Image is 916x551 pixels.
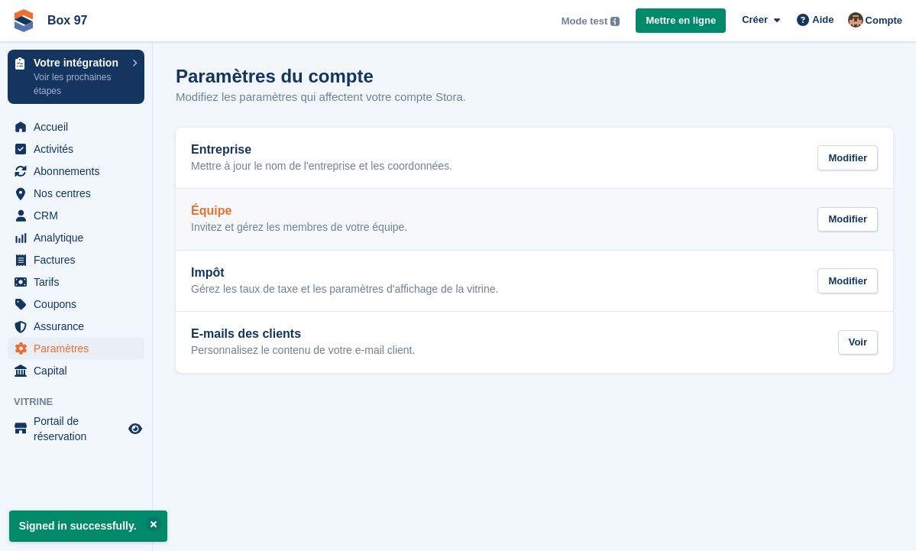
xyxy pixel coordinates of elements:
h2: Entreprise [191,143,452,157]
h2: Impôt [191,266,498,280]
a: menu [8,183,144,204]
a: menu [8,338,144,359]
img: stora-icon-8386f47178a22dfd0bd8f6a31ec36ba5ce8667c1dd55bd0f319d3a0aa187defe.svg [12,9,35,32]
a: Impôt Gérez les taux de taxe et les paramètres d'affichage de la vitrine. Modifier [176,251,893,312]
span: Mode test [562,14,608,29]
span: Assurance [34,316,125,337]
a: menu [8,249,144,271]
a: menu [8,138,144,160]
span: Tarifs [34,271,125,293]
div: Voir [838,330,878,355]
div: Modifier [817,268,878,293]
a: E-mails des clients Personnalisez le contenu de votre e-mail client. Voir [176,312,893,373]
span: Capital [34,360,125,381]
a: Entreprise Mettre à jour le nom de l'entreprise et les coordonnées. Modifier [176,128,893,189]
div: Modifier [817,145,878,170]
span: Portail de réservation [34,413,125,444]
a: Boutique d'aperçu [126,420,144,438]
a: Votre intégration Voir les prochaines étapes [8,50,144,104]
img: icon-info-grey-7440780725fd019a000dd9b08b2336e03edf1995a4989e88bcd33f0948082b44.svg [610,17,620,26]
span: Créer [742,12,768,28]
a: Box 97 [41,8,93,33]
a: menu [8,360,144,381]
a: menu [8,293,144,315]
img: Kévin CHAUVET [848,12,863,28]
a: menu [8,316,144,337]
span: Factures [34,249,125,271]
span: Mettre en ligne [646,13,716,28]
p: Gérez les taux de taxe et les paramètres d'affichage de la vitrine. [191,283,498,297]
p: Mettre à jour le nom de l'entreprise et les coordonnées. [191,160,452,173]
a: menu [8,227,144,248]
p: Signed in successfully. [9,510,167,542]
a: menu [8,271,144,293]
a: menu [8,116,144,138]
h2: E-mails des clients [191,327,415,341]
p: Invitez et gérez les membres de votre équipe. [191,221,407,235]
p: Votre intégration [34,57,125,68]
span: Accueil [34,116,125,138]
span: Activités [34,138,125,160]
span: Nos centres [34,183,125,204]
span: CRM [34,205,125,226]
a: Mettre en ligne [636,8,726,34]
a: menu [8,413,144,444]
a: menu [8,205,144,226]
span: Aide [812,12,833,28]
span: Vitrine [14,394,152,410]
span: Analytique [34,227,125,248]
a: Équipe Invitez et gérez les membres de votre équipe. Modifier [176,189,893,250]
div: Modifier [817,207,878,232]
a: menu [8,160,144,182]
span: Paramètres [34,338,125,359]
p: Personnalisez le contenu de votre e-mail client. [191,344,415,358]
span: Coupons [34,293,125,315]
span: Compte [866,13,902,28]
p: Voir les prochaines étapes [34,70,125,98]
span: Abonnements [34,160,125,182]
h1: Paramètres du compte [176,66,374,86]
h2: Équipe [191,204,407,218]
p: Modifiez les paramètres qui affectent votre compte Stora. [176,89,466,106]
